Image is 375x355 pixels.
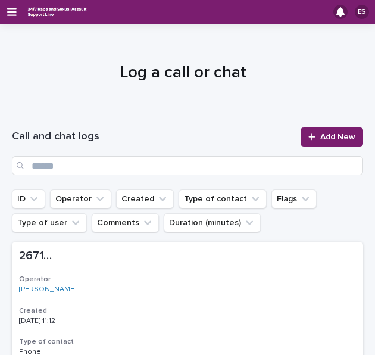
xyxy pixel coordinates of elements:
button: Type of contact [179,189,267,208]
button: Operator [50,189,111,208]
a: Add New [301,127,363,147]
button: Created [116,189,174,208]
h3: Created [19,306,356,316]
div: ES [355,5,369,19]
button: Duration (minutes) [164,213,261,232]
h1: Call and chat logs [12,130,293,144]
button: Type of user [12,213,87,232]
button: Comments [92,213,159,232]
button: Flags [271,189,317,208]
p: 267160 [19,247,59,263]
h1: Log a call or chat [12,62,354,84]
img: rhQMoQhaT3yELyF149Cw [26,4,88,20]
input: Search [12,156,363,175]
h3: Type of contact [19,337,356,347]
h3: Operator [19,275,356,284]
a: [PERSON_NAME] [19,285,76,294]
span: Add New [320,133,355,141]
button: ID [12,189,45,208]
p: [DATE] 11:12 [19,317,93,325]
